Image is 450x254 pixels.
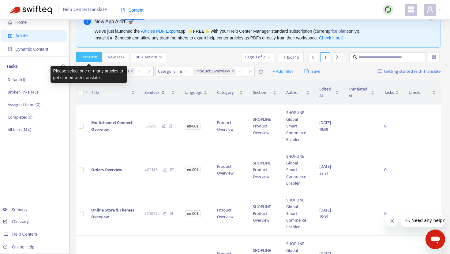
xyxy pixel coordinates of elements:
a: Settings [3,207,27,212]
th: Tasks [379,81,404,105]
span: left [311,55,315,59]
span: Dynamic Content [15,47,48,52]
span: Help Centers [12,232,37,237]
a: Articles PDF Export [141,29,178,34]
a: price plans [328,29,349,34]
p: Assigned to me ( 0 ) [8,101,40,108]
b: FREE [193,29,204,34]
img: sync.dc5367851b00ba804db3.png [384,6,392,13]
span: close [246,68,254,75]
td: SHOPLINE Product Overview [248,148,281,192]
span: [DATE] 15:35 [319,207,331,220]
span: Translate [81,54,97,61]
p: Completed ( 0 ) [8,114,32,120]
iframe: メッセージを閉じる [386,215,398,227]
p: Broken links ( 143 ) [8,89,38,95]
span: plus-circle [61,64,65,69]
div: Please select one or many articles to get started with translate. [51,66,127,83]
span: en-001 [185,210,201,217]
th: Edited At [314,81,344,105]
td: Product Overview [212,105,248,148]
td: SHOPLINE Product Overview [248,105,281,148]
span: + Add filter [272,68,294,75]
th: Translated At [344,81,379,105]
iframe: メッセージングウィンドウを開くボタン [426,230,445,249]
span: Author [286,89,305,96]
span: Content [121,8,144,13]
th: Author [281,81,315,105]
span: en-001 [185,167,201,173]
span: Product Overview [195,68,230,75]
p: Tasks [6,63,18,70]
span: [DATE] 22:21 [319,163,331,177]
th: Labels [404,81,441,105]
button: Bulk Actionsdown [131,52,167,62]
td: SHOPLINE Product Overview [248,192,281,236]
span: close [231,70,234,73]
span: down [159,56,162,59]
span: Zendesk ID [144,89,170,96]
td: 0 [379,192,404,236]
div: 1 [321,52,330,62]
span: Bulk Actions [136,54,162,61]
span: info-circle [84,18,91,25]
a: Check it out! [319,35,343,40]
span: Orders Overview [91,166,122,173]
span: 325875 ... [144,210,160,217]
div: New App Alert! 🚀 [95,18,427,25]
th: Language [180,81,212,105]
span: Edited At [319,86,334,99]
th: Title [86,81,140,105]
span: Articles [15,33,29,38]
p: All tasks ( 144 ) [8,127,31,133]
span: delete [259,69,263,74]
span: down [85,90,88,94]
span: Tasks [384,89,394,96]
button: + Add filter [268,67,298,76]
th: Zendesk ID [140,81,180,105]
td: 0 [379,148,404,192]
span: [DATE] 19:39 [319,119,331,133]
span: user [426,6,434,13]
span: book [121,8,125,12]
button: saveSave [300,67,325,76]
span: 1 - 15 of 16 [284,54,299,61]
a: Getting started with Translate [377,67,441,76]
span: 376218 ... [144,123,159,130]
span: Title [91,89,130,96]
td: 0 [379,105,404,148]
iframe: 会社からのメッセージ [401,214,445,227]
span: Category : [156,67,177,76]
td: Product Overview [212,148,248,192]
button: Translate [76,52,102,62]
a: Online Help [3,245,34,249]
span: Help Center Translate [63,4,107,16]
span: Product Overview [193,68,236,75]
span: search [353,55,357,59]
button: New Task [103,52,129,62]
th: Section [248,81,281,105]
td: SHOPLINE Global Smart Commerce Enabler [281,105,315,148]
span: Labels [409,89,431,96]
span: close [145,68,153,75]
span: is [180,67,188,76]
span: account-book [8,34,12,38]
span: Multichannel Connect Overview [91,119,132,133]
span: Language [185,89,202,96]
span: New Task [108,54,125,61]
button: close [429,18,433,22]
img: Swifteq [9,6,52,14]
img: image-link [377,69,382,74]
td: Product Overview [212,192,248,236]
td: SHOPLINE Global Smart Commerce Enabler [281,148,315,192]
span: appstore [407,6,415,13]
span: close [130,70,133,73]
span: Online Store & Themes Overview [91,207,134,220]
span: container [8,47,12,51]
th: Category [212,81,248,105]
span: Getting started with Translate [384,68,441,75]
p: Default ( 1 ) [8,76,25,83]
div: We've just launched the app, ⭐ ⭐️ with your Help Center Manager standard subscription (current on... [95,28,427,41]
span: Save [304,68,321,75]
